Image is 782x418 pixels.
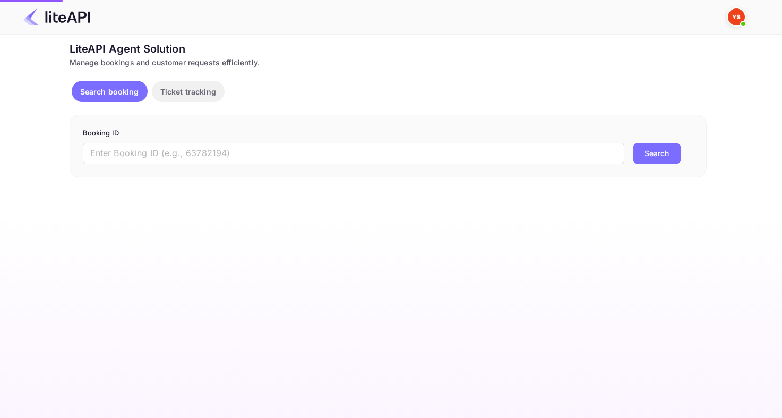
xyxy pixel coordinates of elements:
[160,86,216,97] p: Ticket tracking
[633,143,681,164] button: Search
[70,41,707,57] div: LiteAPI Agent Solution
[83,143,624,164] input: Enter Booking ID (e.g., 63782194)
[23,8,90,25] img: LiteAPI Logo
[70,57,707,68] div: Manage bookings and customer requests efficiently.
[728,8,745,25] img: Yandex Support
[83,128,693,139] p: Booking ID
[80,86,139,97] p: Search booking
